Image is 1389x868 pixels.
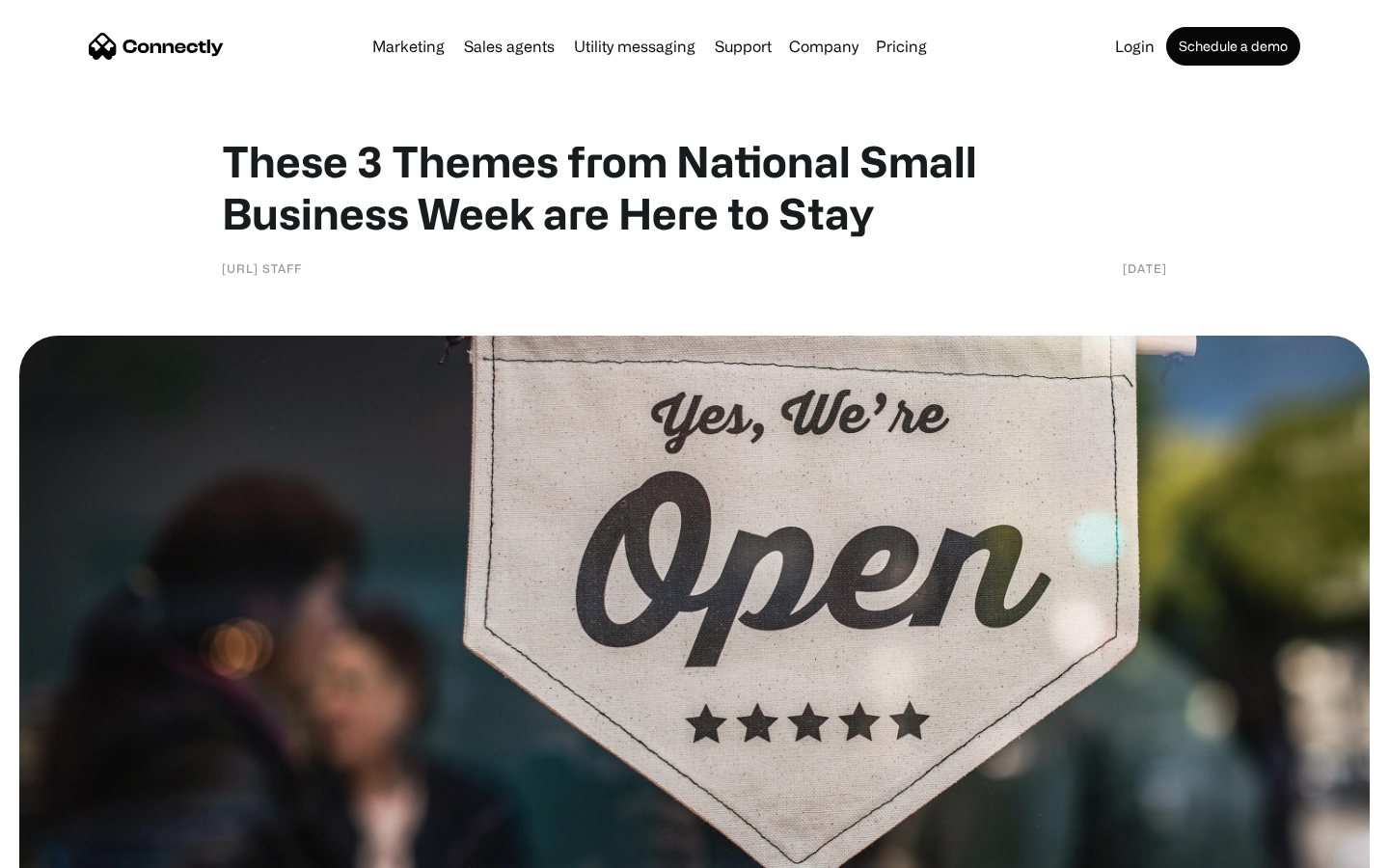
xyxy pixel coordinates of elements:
[566,39,703,54] a: Utility messaging
[222,135,1167,239] h1: These 3 Themes from National Small Business Week are Here to Stay
[222,258,302,278] div: [URL] Staff
[868,39,935,54] a: Pricing
[39,834,116,861] ul: Language list
[1123,258,1167,278] div: [DATE]
[365,39,452,54] a: Marketing
[789,33,858,60] div: Company
[456,39,562,54] a: Sales agents
[1107,39,1162,54] a: Login
[1166,27,1300,66] a: Schedule a demo
[707,39,779,54] a: Support
[19,834,116,861] aside: Language selected: English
